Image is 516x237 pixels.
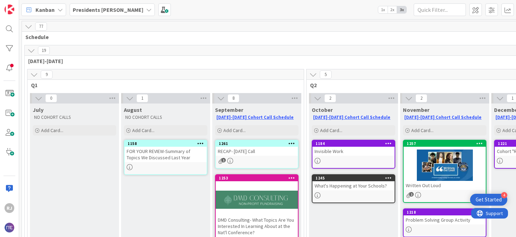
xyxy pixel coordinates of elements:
[388,6,397,13] span: 2x
[216,114,294,120] a: [DATE]-[DATE] Cohort Call Schedule
[312,147,395,156] div: Invisible Work
[5,203,14,213] div: RJ
[404,215,486,224] div: Problem Solving Group Activity
[216,140,298,156] div: 1261RECAP- [DATE] Call
[125,115,206,120] p: NO COHORT CALLS
[128,141,207,146] div: 1158
[5,5,14,14] img: Visit kanbanzone.com
[216,147,298,156] div: RECAP- [DATE] Call
[15,1,32,9] span: Support
[312,140,395,147] div: 1184
[378,6,388,13] span: 1x
[316,176,395,181] div: 1245
[404,209,486,215] div: 1218
[215,106,243,113] span: September
[324,94,336,102] span: 2
[312,181,395,190] div: What's Happening at Your Schools?
[5,223,14,232] img: avatar
[125,147,207,162] div: FOR YOUR REVIEW-Summary of Topics We Discussed Last Year
[313,114,390,120] a: [DATE]-[DATE] Cohort Call Schedule
[34,115,115,120] p: NO COHORT CALLS
[41,70,53,79] span: 9
[404,140,486,147] div: 1257
[404,114,482,120] a: [DATE]-[DATE] Cohort Call Schedule
[215,140,299,169] a: 1261RECAP- [DATE] Call
[320,127,342,133] span: Add Card...
[216,175,298,237] div: 1253DMD Consulting- What Topics Are You Interested In Learning About at the Nat'l Conference?
[219,176,298,181] div: 1253
[228,94,239,102] span: 8
[320,70,332,79] span: 5
[45,94,57,102] span: 0
[35,6,55,14] span: Kanban
[415,94,427,102] span: 2
[414,3,466,16] input: Quick Filter...
[125,140,207,162] div: 1158FOR YOUR REVIEW-Summary of Topics We Discussed Last Year
[132,127,154,133] span: Add Card...
[397,6,406,13] span: 3x
[38,46,50,55] span: 19
[316,141,395,146] div: 1184
[312,140,395,156] div: 1184Invisible Work
[312,106,333,113] span: October
[41,127,63,133] span: Add Card...
[219,141,298,146] div: 1261
[407,141,486,146] div: 1257
[312,174,395,203] a: 1245What's Happening at Your Schools?
[470,194,507,206] div: Open Get Started checklist, remaining modules: 4
[312,175,395,190] div: 1245What's Happening at Your Schools?
[124,140,207,175] a: 1158FOR YOUR REVIEW-Summary of Topics We Discussed Last Year
[476,196,502,203] div: Get Started
[411,127,434,133] span: Add Card...
[404,181,486,190] div: Written Out Loud
[124,106,142,113] span: August
[31,82,295,89] span: Q1
[221,158,226,162] span: 1
[409,192,414,197] span: 2
[136,94,148,102] span: 1
[501,192,507,198] div: 4
[216,215,298,237] div: DMD Consulting- What Topics Are You Interested In Learning About at the Nat'l Conference?
[404,209,486,224] div: 1218Problem Solving Group Activity
[407,210,486,215] div: 1218
[403,140,486,203] a: 1257Written Out Loud
[223,127,246,133] span: Add Card...
[403,106,429,113] span: November
[312,140,395,169] a: 1184Invisible Work
[404,140,486,190] div: 1257Written Out Loud
[312,175,395,181] div: 1245
[125,140,207,147] div: 1158
[216,175,298,181] div: 1253
[216,140,298,147] div: 1261
[35,22,47,31] span: 77
[73,6,143,13] b: Presidents [PERSON_NAME]
[33,106,43,113] span: July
